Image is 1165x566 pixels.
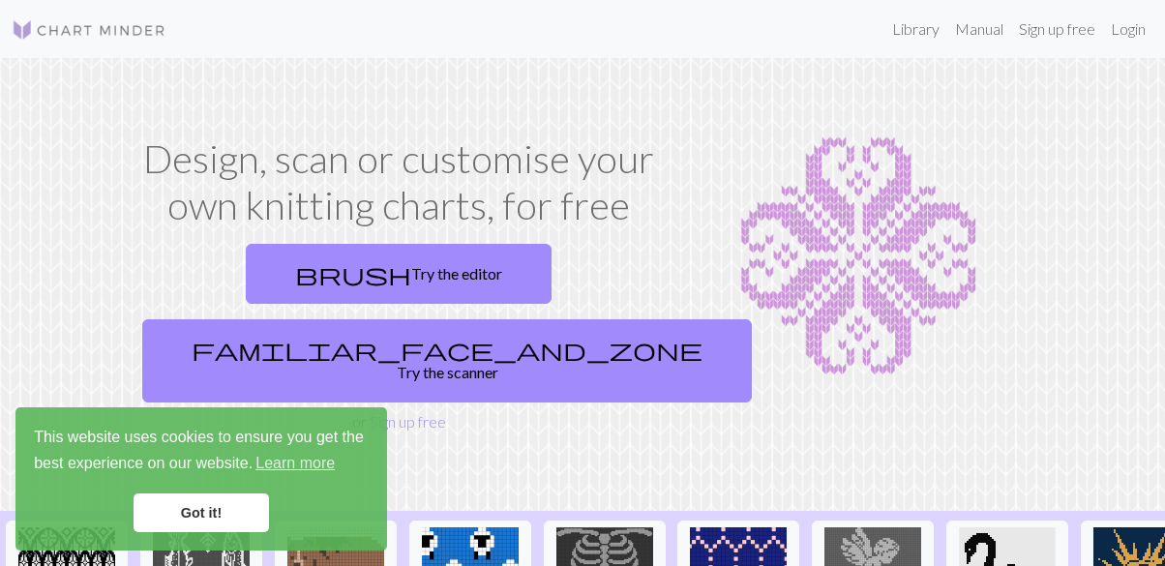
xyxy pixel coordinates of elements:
a: Library [884,10,947,48]
span: familiar_face_and_zone [192,336,702,363]
img: Logo [12,18,166,42]
div: cookieconsent [15,407,387,551]
a: Manual [947,10,1011,48]
img: Chart example [686,135,1031,377]
a: Login [1103,10,1153,48]
span: This website uses cookies to ensure you get the best experience on our website. [34,426,369,478]
span: brush [295,260,411,287]
a: Try the scanner [142,319,752,402]
div: or [134,236,663,433]
a: Sign up free [1011,10,1103,48]
a: Try the editor [246,244,552,304]
h1: Design, scan or customise your own knitting charts, for free [134,135,663,228]
a: learn more about cookies [253,449,338,478]
a: dismiss cookie message [134,493,269,532]
a: Sign up free [370,412,446,431]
